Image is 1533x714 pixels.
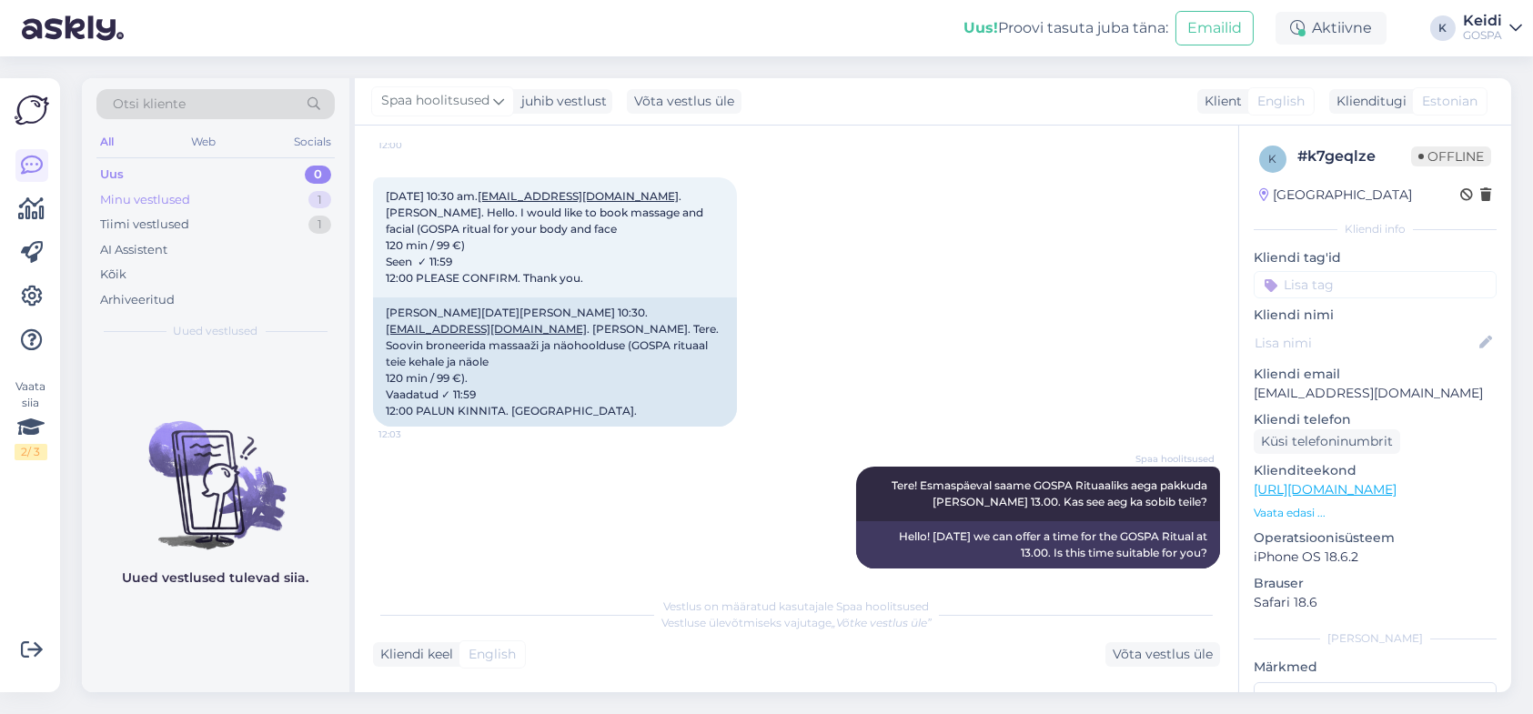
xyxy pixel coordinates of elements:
[386,189,706,285] span: [DATE] 10:30 am. . [PERSON_NAME]. Hello. I would like to book massage and facial (GOSPA ritual fo...
[15,378,47,460] div: Vaata siia
[308,216,331,234] div: 1
[1259,186,1412,205] div: [GEOGRAPHIC_DATA]
[1254,384,1497,403] p: [EMAIL_ADDRESS][DOMAIN_NAME]
[1254,306,1497,325] p: Kliendi nimi
[1269,152,1277,166] span: k
[373,297,737,427] div: [PERSON_NAME][DATE][PERSON_NAME] 10:30. . [PERSON_NAME]. Tere. Soovin broneerida massaaži ja näoh...
[892,478,1210,508] span: Tere! Esmaspäeval saame GOSPA Rituaaliks aega pakkuda [PERSON_NAME] 13.00. Kas see aeg ka sobib t...
[478,189,679,203] a: [EMAIL_ADDRESS][DOMAIN_NAME]
[963,19,998,36] b: Uus!
[1254,248,1497,267] p: Kliendi tag'id
[96,130,117,154] div: All
[1254,505,1497,521] p: Vaata edasi ...
[188,130,220,154] div: Web
[1254,630,1497,647] div: [PERSON_NAME]
[1463,14,1502,28] div: Keidi
[1463,28,1502,43] div: GOSPA
[856,521,1220,568] div: Hello! [DATE] we can offer a time for the GOSPA Ritual at 13.00. Is this time suitable for you?
[1254,481,1397,498] a: [URL][DOMAIN_NAME]
[1329,92,1407,111] div: Klienditugi
[100,191,190,209] div: Minu vestlused
[1255,333,1476,353] input: Lisa nimi
[100,216,189,234] div: Tiimi vestlused
[1254,461,1497,480] p: Klienditeekond
[1297,146,1411,167] div: # k7geqlze
[308,191,331,209] div: 1
[174,323,258,339] span: Uued vestlused
[378,138,447,152] span: 12:00
[378,427,447,441] span: 12:03
[100,266,126,284] div: Kõik
[1254,271,1497,298] input: Lisa tag
[1254,548,1497,567] p: iPhone OS 18.6.2
[113,95,186,114] span: Otsi kliente
[1254,593,1497,612] p: Safari 18.6
[1175,11,1254,45] button: Emailid
[1197,92,1242,111] div: Klient
[15,93,49,127] img: Askly Logo
[514,92,607,111] div: juhib vestlust
[963,17,1168,39] div: Proovi tasuta juba täna:
[290,130,335,154] div: Socials
[1463,14,1522,43] a: KeidiGOSPA
[1254,410,1497,429] p: Kliendi telefon
[386,322,587,336] a: [EMAIL_ADDRESS][DOMAIN_NAME]
[1254,528,1497,548] p: Operatsioonisüsteem
[1276,12,1387,45] div: Aktiivne
[15,444,47,460] div: 2 / 3
[469,645,516,664] span: English
[100,241,167,259] div: AI Assistent
[1105,642,1220,667] div: Võta vestlus üle
[1257,92,1305,111] span: English
[664,599,930,613] span: Vestlus on määratud kasutajale Spaa hoolitsused
[832,616,932,629] i: „Võtke vestlus üle”
[100,166,124,184] div: Uus
[1254,221,1497,237] div: Kliendi info
[381,91,489,111] span: Spaa hoolitsused
[1254,365,1497,384] p: Kliendi email
[1254,574,1497,593] p: Brauser
[123,568,309,588] p: Uued vestlused tulevad siia.
[100,291,175,309] div: Arhiveeritud
[1146,569,1215,583] span: 12:05
[305,166,331,184] div: 0
[1254,658,1497,677] p: Märkmed
[82,388,349,552] img: No chats
[1254,429,1400,454] div: Küsi telefoninumbrit
[1411,146,1491,166] span: Offline
[373,645,453,664] div: Kliendi keel
[1135,452,1215,466] span: Spaa hoolitsused
[1422,92,1478,111] span: Estonian
[627,89,741,114] div: Võta vestlus üle
[661,616,932,629] span: Vestluse ülevõtmiseks vajutage
[1430,15,1456,41] div: K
